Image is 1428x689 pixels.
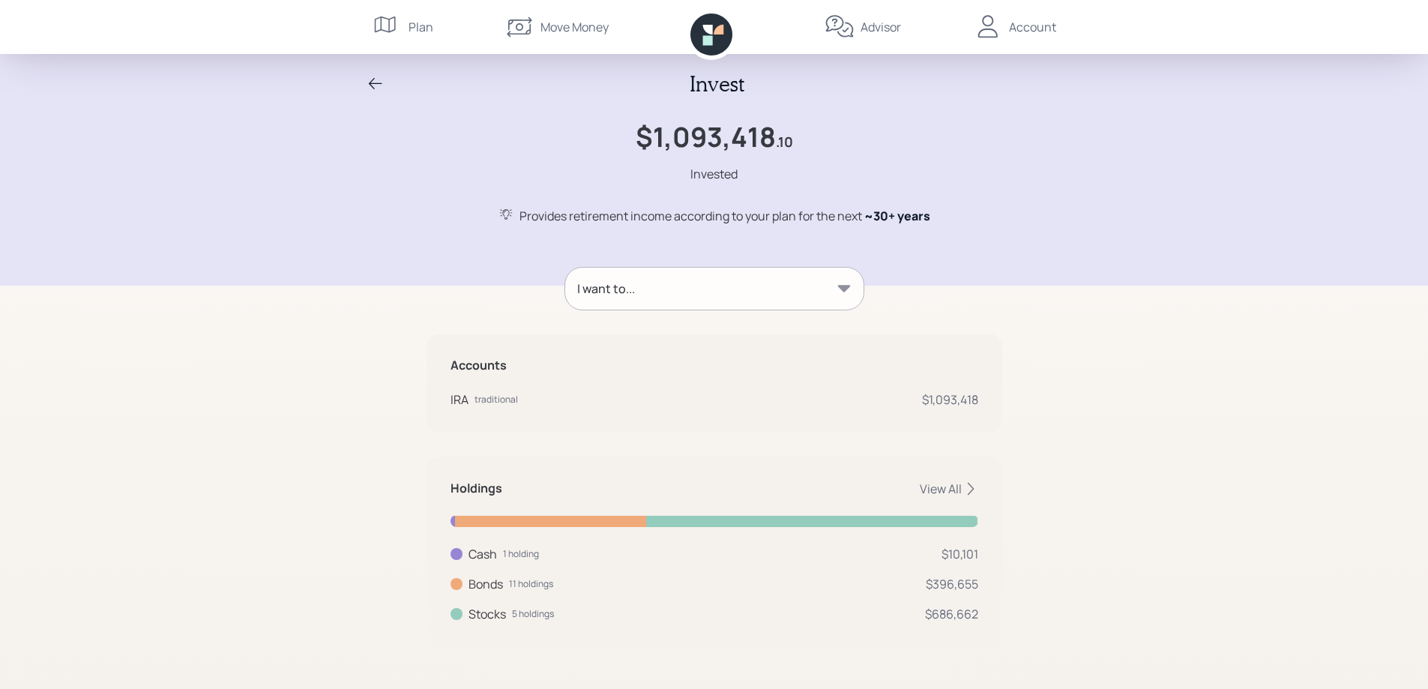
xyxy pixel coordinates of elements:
div: 11 holdings [509,577,553,591]
h4: .10 [776,134,793,151]
div: Provides retirement income according to your plan for the next [519,207,930,225]
div: Cash [469,545,497,563]
div: traditional [475,393,518,406]
div: IRA [451,391,469,409]
h5: Accounts [451,358,978,373]
div: Stocks [469,605,506,623]
div: Plan [409,18,433,36]
div: 1 holding [503,547,539,561]
div: Bonds [469,575,503,593]
h5: Holdings [451,481,502,496]
div: Account [1009,18,1056,36]
div: $396,655 [926,575,978,593]
div: I want to... [577,280,635,298]
div: $686,662 [925,605,978,623]
span: ~ 30+ years [864,208,930,224]
div: 5 holdings [512,607,554,621]
div: Advisor [861,18,901,36]
div: $10,101 [942,545,978,563]
div: Move Money [540,18,609,36]
div: View All [920,481,978,497]
h2: Invest [690,71,744,97]
div: $1,093,418 [922,391,978,409]
h1: $1,093,418 [636,121,776,153]
div: Invested [690,165,738,183]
